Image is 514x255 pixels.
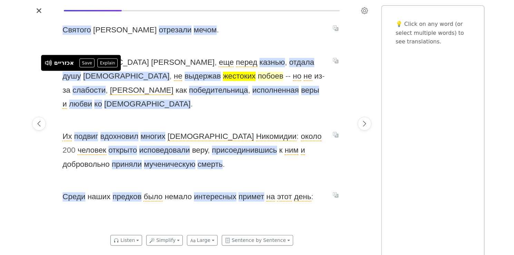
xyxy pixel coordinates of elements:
[62,146,75,155] span: 200
[176,86,187,95] span: как
[396,20,470,46] p: 💡 Click on any word (or select multiple words) to see translations.
[289,58,314,67] span: отдала
[238,192,264,202] span: примет
[314,72,322,81] span: из
[64,10,340,11] div: Reading progress
[62,132,72,141] span: Их
[112,160,142,169] span: приняли
[144,192,162,202] span: было
[108,146,137,155] span: открыто
[110,86,173,95] span: [PERSON_NAME]
[165,192,191,202] span: немало
[62,72,81,81] span: душу
[358,117,372,131] button: Next page
[151,58,215,67] span: [PERSON_NAME]
[94,100,102,109] span: ко
[62,86,70,95] span: за
[62,100,67,109] span: и
[259,58,285,67] span: казнью
[93,25,157,35] span: [PERSON_NAME]
[187,235,218,246] button: Large
[144,160,195,169] span: мученическую
[174,72,182,81] span: не
[222,235,293,246] button: Sentence by Sentence
[69,100,92,109] span: любви
[87,192,110,202] span: наших
[322,72,325,80] span: -
[146,235,183,246] button: Simplify
[83,72,169,81] span: [DEMOGRAPHIC_DATA]
[217,25,219,34] span: .
[197,160,223,169] span: смерть
[277,192,292,202] span: этот
[258,72,283,81] span: побоев
[330,57,341,65] button: Translate sentence
[279,146,283,155] span: к
[212,146,277,155] span: присоединившись
[100,132,138,141] span: вдохновил
[256,132,296,141] span: Никомидии
[252,86,299,95] span: исполненная
[192,146,207,155] span: веру
[219,58,234,67] span: еще
[110,235,142,246] button: Listen
[330,131,341,139] button: Translate sentence
[301,86,319,95] span: веры
[169,72,171,80] span: ,
[208,146,210,154] span: ,
[288,72,290,80] span: -
[301,132,322,141] span: около
[112,192,141,202] span: предков
[301,146,305,155] span: и
[223,160,225,169] span: .
[194,25,217,35] span: мечом
[285,146,298,155] span: ним
[189,86,248,95] span: победительница
[140,132,165,141] span: многих
[62,160,109,169] span: добровольно
[296,132,298,141] span: :
[79,59,95,68] button: Save
[223,72,256,81] span: жестоких
[78,146,106,155] span: человек
[190,100,192,108] span: .
[185,72,221,81] span: выдержав
[236,58,257,67] span: перед
[159,25,191,35] span: отрезали
[33,5,45,16] button: Close
[330,191,341,199] button: Translate sentence
[97,59,118,68] button: Explain
[266,192,275,202] span: на
[285,58,287,67] span: ,
[72,86,106,95] span: слабости
[285,72,288,80] span: -
[248,86,250,94] span: ,
[54,59,74,67] div: אכזריים
[293,72,302,81] span: но
[62,25,91,35] span: Святого
[106,86,108,94] span: ,
[304,72,312,81] span: не
[330,24,341,32] button: Translate sentence
[62,192,85,202] span: Среди
[167,132,254,141] span: [DEMOGRAPHIC_DATA]
[359,5,370,16] button: Settings
[311,192,313,201] span: :
[215,58,217,67] span: ,
[294,192,311,202] span: день
[139,146,190,155] span: исповедовали
[104,100,190,109] span: [DEMOGRAPHIC_DATA]
[194,192,236,202] span: интересных
[32,117,46,131] button: Previous page
[74,132,98,141] span: подвиг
